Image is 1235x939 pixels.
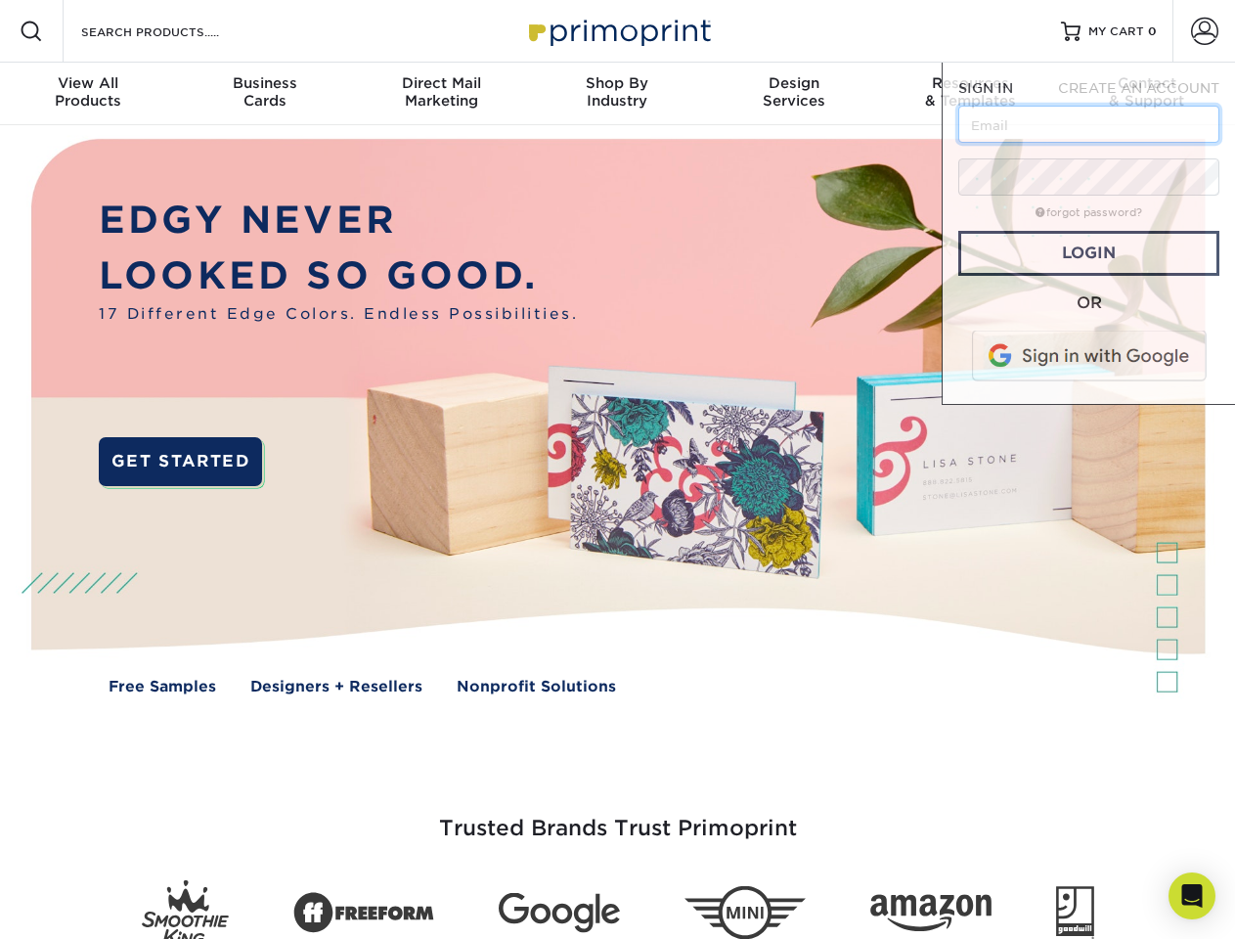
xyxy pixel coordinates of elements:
[499,893,620,933] img: Google
[109,676,216,698] a: Free Samples
[176,74,352,92] span: Business
[353,74,529,110] div: Marketing
[958,291,1219,315] div: OR
[457,676,616,698] a: Nonprofit Solutions
[46,769,1190,865] h3: Trusted Brands Trust Primoprint
[1088,23,1144,40] span: MY CART
[958,80,1013,96] span: SIGN IN
[353,74,529,92] span: Direct Mail
[79,20,270,43] input: SEARCH PRODUCTS.....
[1148,24,1157,38] span: 0
[99,303,578,326] span: 17 Different Edge Colors. Endless Possibilities.
[1036,206,1142,219] a: forgot password?
[250,676,422,698] a: Designers + Resellers
[529,74,705,110] div: Industry
[870,895,992,932] img: Amazon
[1058,80,1219,96] span: CREATE AN ACCOUNT
[176,63,352,125] a: BusinessCards
[706,74,882,92] span: Design
[529,74,705,92] span: Shop By
[882,74,1058,92] span: Resources
[99,248,578,304] p: LOOKED SO GOOD.
[882,74,1058,110] div: & Templates
[706,63,882,125] a: DesignServices
[706,74,882,110] div: Services
[1169,872,1215,919] div: Open Intercom Messenger
[529,63,705,125] a: Shop ByIndustry
[958,231,1219,276] a: Login
[353,63,529,125] a: Direct MailMarketing
[1056,886,1094,939] img: Goodwill
[958,106,1219,143] input: Email
[176,74,352,110] div: Cards
[99,437,262,486] a: GET STARTED
[520,10,716,52] img: Primoprint
[882,63,1058,125] a: Resources& Templates
[99,193,578,248] p: EDGY NEVER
